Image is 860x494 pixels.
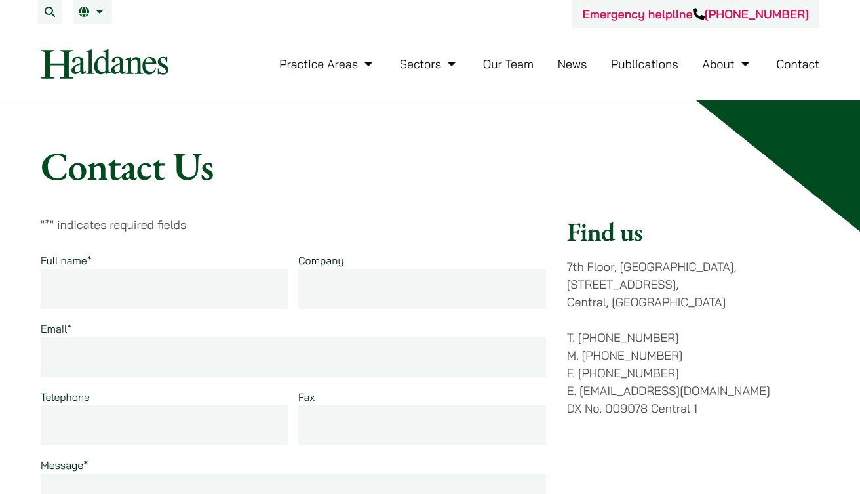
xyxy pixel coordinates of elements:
[567,216,819,247] h2: Find us
[298,390,315,403] label: Fax
[583,7,809,22] a: Emergency helpline[PHONE_NUMBER]
[776,56,819,72] a: Contact
[702,56,752,72] a: About
[400,56,459,72] a: Sectors
[279,56,376,72] a: Practice Areas
[611,56,678,72] a: Publications
[567,329,819,417] p: T. [PHONE_NUMBER] M. [PHONE_NUMBER] F. [PHONE_NUMBER] E. [EMAIL_ADDRESS][DOMAIN_NAME] DX No. 0090...
[41,322,71,335] label: Email
[41,49,168,79] img: Logo of Haldanes
[41,390,90,403] label: Telephone
[567,258,819,311] p: 7th Floor, [GEOGRAPHIC_DATA], [STREET_ADDRESS], Central, [GEOGRAPHIC_DATA]
[41,216,546,234] p: " " indicates required fields
[41,459,88,472] label: Message
[79,7,107,17] a: EN
[483,56,534,72] a: Our Team
[298,254,344,267] label: Company
[558,56,587,72] a: News
[41,142,819,190] h1: Contact Us
[41,254,92,267] label: Full name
